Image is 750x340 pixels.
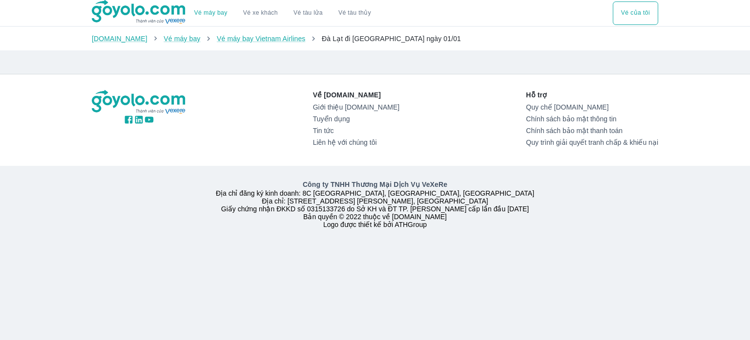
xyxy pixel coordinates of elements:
a: Vé máy bay [164,35,200,43]
a: Giới thiệu [DOMAIN_NAME] [313,103,399,111]
p: Hỗ trợ [526,90,658,100]
p: Về [DOMAIN_NAME] [313,90,399,100]
a: Quy chế [DOMAIN_NAME] [526,103,658,111]
a: [DOMAIN_NAME] [92,35,147,43]
a: Tuyển dụng [313,115,399,123]
a: Tin tức [313,127,399,135]
img: logo [92,90,187,114]
div: Địa chỉ đăng ký kinh doanh: 8C [GEOGRAPHIC_DATA], [GEOGRAPHIC_DATA], [GEOGRAPHIC_DATA] Địa chỉ: [... [86,180,664,228]
div: choose transportation mode [613,1,658,25]
span: Đà Lạt đi [GEOGRAPHIC_DATA] ngày 01/01 [322,35,461,43]
a: Vé tàu lửa [286,1,331,25]
a: Chính sách bảo mật thông tin [526,115,658,123]
a: Quy trình giải quyết tranh chấp & khiếu nại [526,138,658,146]
button: Vé tàu thủy [331,1,379,25]
button: Vé của tôi [613,1,658,25]
nav: breadcrumb [92,34,658,44]
a: Chính sách bảo mật thanh toán [526,127,658,135]
a: Vé máy bay [194,9,228,17]
p: Công ty TNHH Thương Mại Dịch Vụ VeXeRe [94,180,656,189]
a: Vé máy bay Vietnam Airlines [217,35,306,43]
a: Vé xe khách [243,9,278,17]
a: Liên hệ với chúng tôi [313,138,399,146]
div: choose transportation mode [187,1,379,25]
